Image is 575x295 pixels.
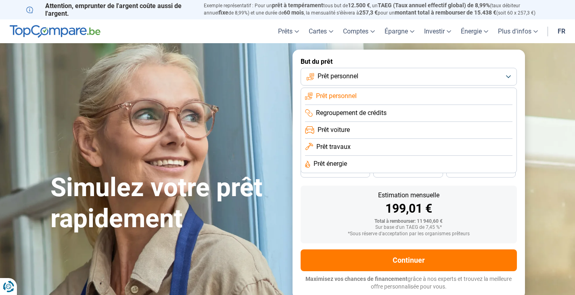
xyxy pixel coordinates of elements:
[493,19,543,43] a: Plus d'infos
[395,9,496,16] span: montant total à rembourser de 15.438 €
[284,9,304,16] span: 60 mois
[304,19,338,43] a: Cartes
[307,225,510,230] div: Sur base d'un TAEG de 7,45 %*
[307,192,510,199] div: Estimation mensuelle
[326,169,344,174] span: 36 mois
[50,172,283,234] h1: Simulez votre prêt rapidement
[307,231,510,237] div: *Sous réserve d'acceptation par les organismes prêteurs
[272,2,323,8] span: prêt à tempérament
[318,72,358,81] span: Prêt personnel
[307,203,510,215] div: 199,01 €
[301,275,517,291] p: grâce à nos experts et trouvez la meilleure offre personnalisée pour vous.
[316,109,387,117] span: Regroupement de crédits
[456,19,493,43] a: Énergie
[314,159,347,168] span: Prêt énergie
[419,19,456,43] a: Investir
[378,2,490,8] span: TAEG (Taux annuel effectif global) de 8,99%
[219,9,228,16] span: fixe
[301,249,517,271] button: Continuer
[273,19,304,43] a: Prêts
[472,169,490,174] span: 24 mois
[305,276,408,282] span: Maximisez vos chances de financement
[204,2,549,17] p: Exemple représentatif : Pour un tous but de , un (taux débiteur annuel de 8,99%) et une durée de ...
[318,126,350,134] span: Prêt voiture
[399,169,417,174] span: 30 mois
[359,9,378,16] span: 257,3 €
[307,219,510,224] div: Total à rembourser: 11 940,60 €
[316,92,357,100] span: Prêt personnel
[553,19,570,43] a: fr
[338,19,380,43] a: Comptes
[10,25,100,38] img: TopCompare
[301,58,517,65] label: But du prêt
[380,19,419,43] a: Épargne
[316,142,351,151] span: Prêt travaux
[348,2,370,8] span: 12.500 €
[26,2,194,17] p: Attention, emprunter de l'argent coûte aussi de l'argent.
[301,68,517,86] button: Prêt personnel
